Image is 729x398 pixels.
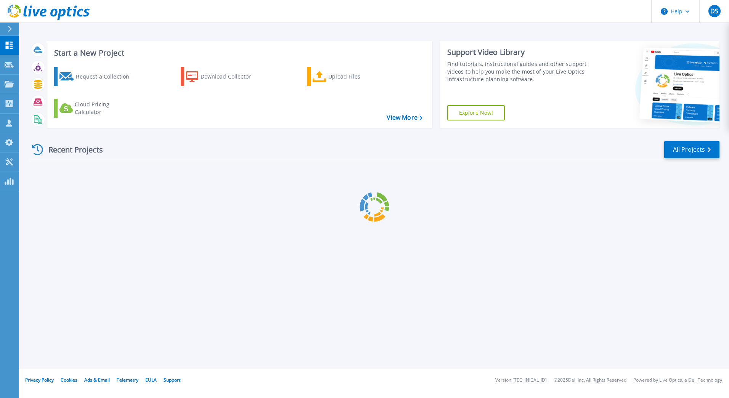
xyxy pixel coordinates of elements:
[164,377,180,383] a: Support
[201,69,262,84] div: Download Collector
[633,378,722,383] li: Powered by Live Optics, a Dell Technology
[554,378,626,383] li: © 2025 Dell Inc. All Rights Reserved
[447,47,590,57] div: Support Video Library
[76,69,137,84] div: Request a Collection
[117,377,138,383] a: Telemetry
[447,105,505,120] a: Explore Now!
[181,67,266,86] a: Download Collector
[387,114,422,121] a: View More
[54,67,139,86] a: Request a Collection
[328,69,389,84] div: Upload Files
[54,49,422,57] h3: Start a New Project
[710,8,718,14] span: DS
[54,99,139,118] a: Cloud Pricing Calculator
[495,378,547,383] li: Version: [TECHNICAL_ID]
[61,377,77,383] a: Cookies
[447,60,590,83] div: Find tutorials, instructional guides and other support videos to help you make the most of your L...
[664,141,719,158] a: All Projects
[84,377,110,383] a: Ads & Email
[75,101,136,116] div: Cloud Pricing Calculator
[307,67,392,86] a: Upload Files
[29,140,113,159] div: Recent Projects
[145,377,157,383] a: EULA
[25,377,54,383] a: Privacy Policy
